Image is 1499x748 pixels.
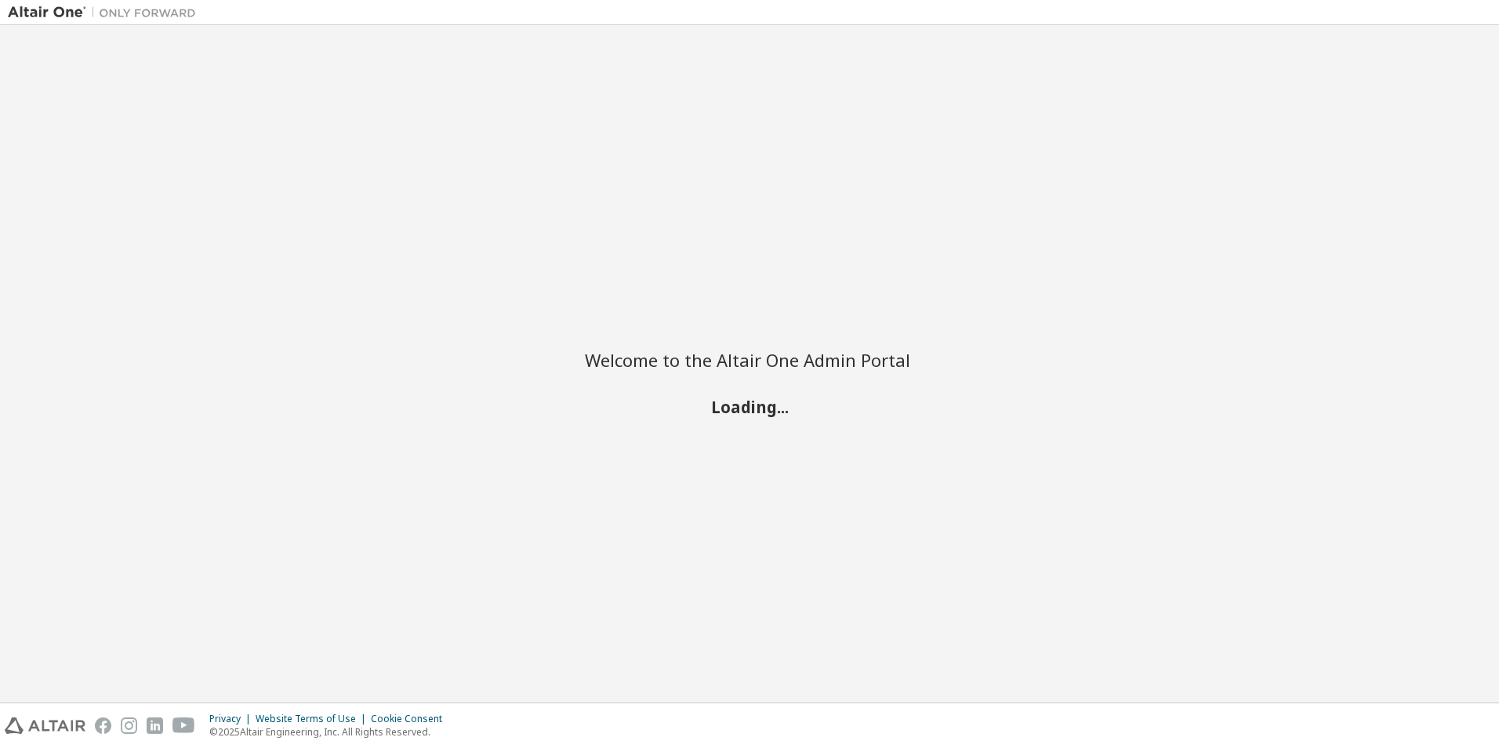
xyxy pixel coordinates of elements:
[95,717,111,734] img: facebook.svg
[209,725,452,739] p: © 2025 Altair Engineering, Inc. All Rights Reserved.
[147,717,163,734] img: linkedin.svg
[8,5,204,20] img: Altair One
[5,717,85,734] img: altair_logo.svg
[121,717,137,734] img: instagram.svg
[585,349,914,371] h2: Welcome to the Altair One Admin Portal
[209,713,256,725] div: Privacy
[371,713,452,725] div: Cookie Consent
[172,717,195,734] img: youtube.svg
[585,397,914,417] h2: Loading...
[256,713,371,725] div: Website Terms of Use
